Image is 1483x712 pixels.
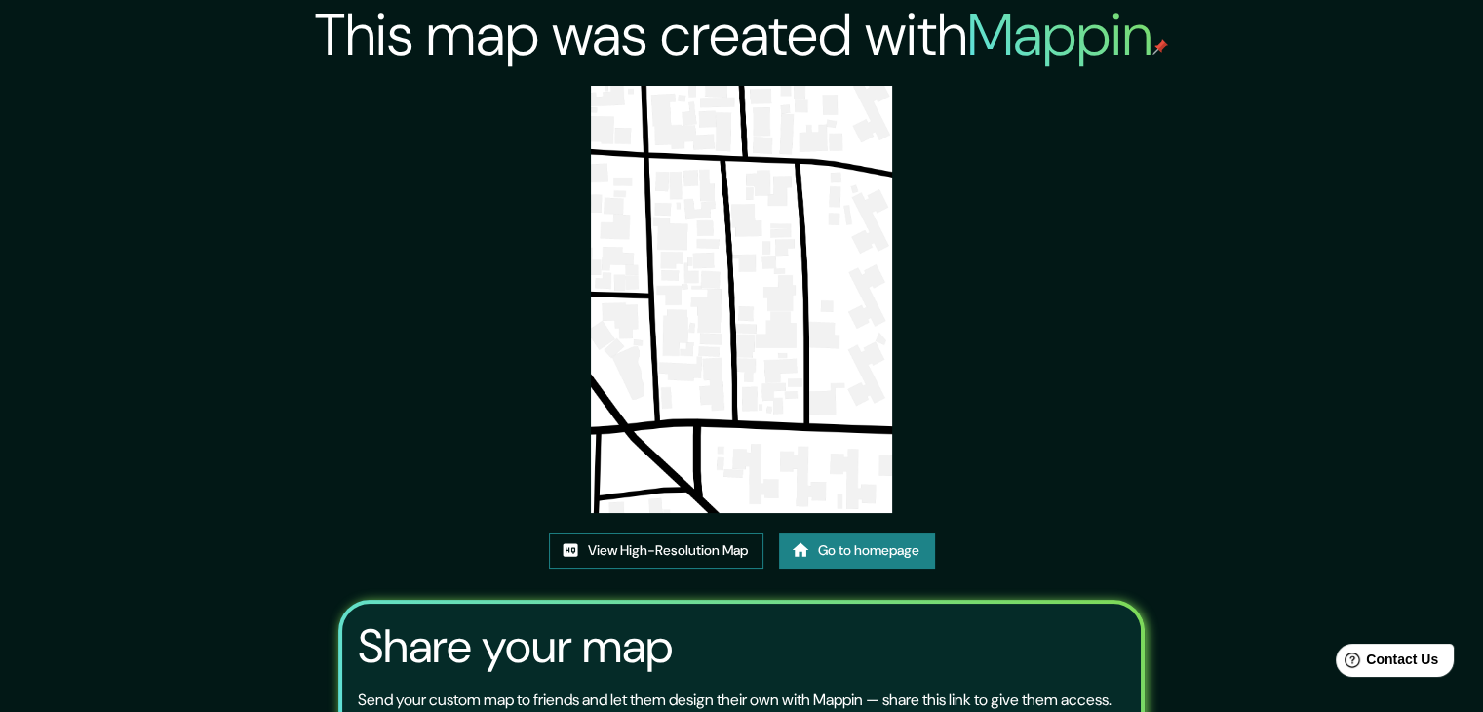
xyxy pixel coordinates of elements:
[358,619,673,674] h3: Share your map
[779,533,935,569] a: Go to homepage
[591,86,893,513] img: created-map
[1152,39,1168,55] img: mappin-pin
[358,689,1112,712] p: Send your custom map to friends and let them design their own with Mappin — share this link to gi...
[549,533,763,569] a: View High-Resolution Map
[1309,636,1462,691] iframe: Help widget launcher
